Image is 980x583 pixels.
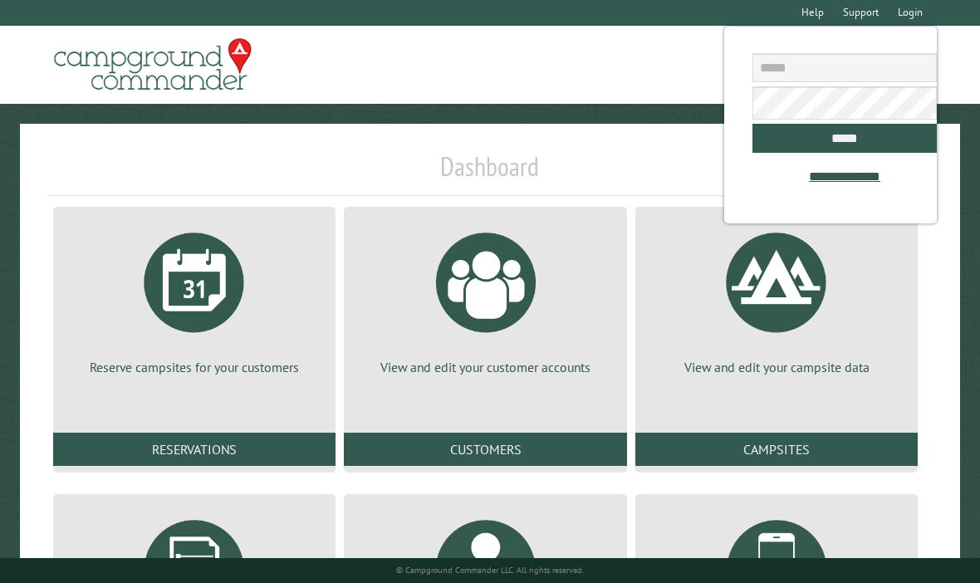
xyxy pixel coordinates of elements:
[49,150,931,196] h1: Dashboard
[73,358,316,376] p: Reserve campsites for your customers
[49,32,257,97] img: Campground Commander
[364,358,606,376] p: View and edit your customer accounts
[344,433,626,466] a: Customers
[396,565,584,576] small: © Campground Commander LLC. All rights reserved.
[73,220,316,376] a: Reserve campsites for your customers
[655,220,898,376] a: View and edit your campsite data
[655,358,898,376] p: View and edit your campsite data
[364,220,606,376] a: View and edit your customer accounts
[635,433,918,466] a: Campsites
[53,433,336,466] a: Reservations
